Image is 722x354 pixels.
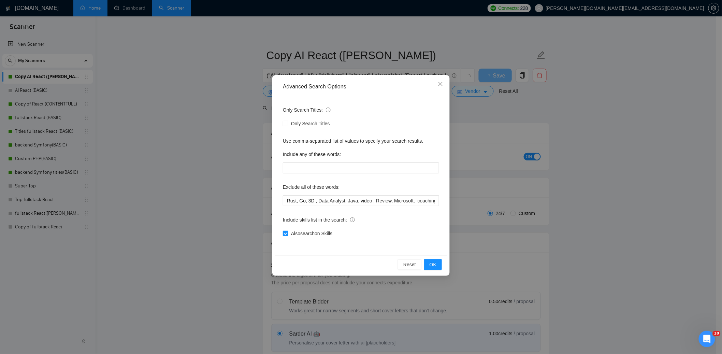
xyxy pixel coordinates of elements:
[424,259,442,270] button: OK
[398,259,421,270] button: Reset
[283,182,340,193] label: Exclude all of these words:
[283,216,355,224] span: Include skills list in the search:
[283,106,331,114] span: Only Search Titles:
[283,83,439,90] div: Advanced Search Options
[283,137,439,145] div: Use comma-separated list of values to specify your search results.
[288,120,333,127] span: Only Search Titles
[438,81,443,87] span: close
[283,149,341,160] label: Include any of these words:
[699,331,715,347] iframe: Intercom live chat
[430,261,436,268] span: OK
[326,108,331,112] span: info-circle
[350,217,355,222] span: info-circle
[713,331,721,336] span: 10
[403,261,416,268] span: Reset
[288,230,335,237] span: Also search on Skills
[431,75,450,94] button: Close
